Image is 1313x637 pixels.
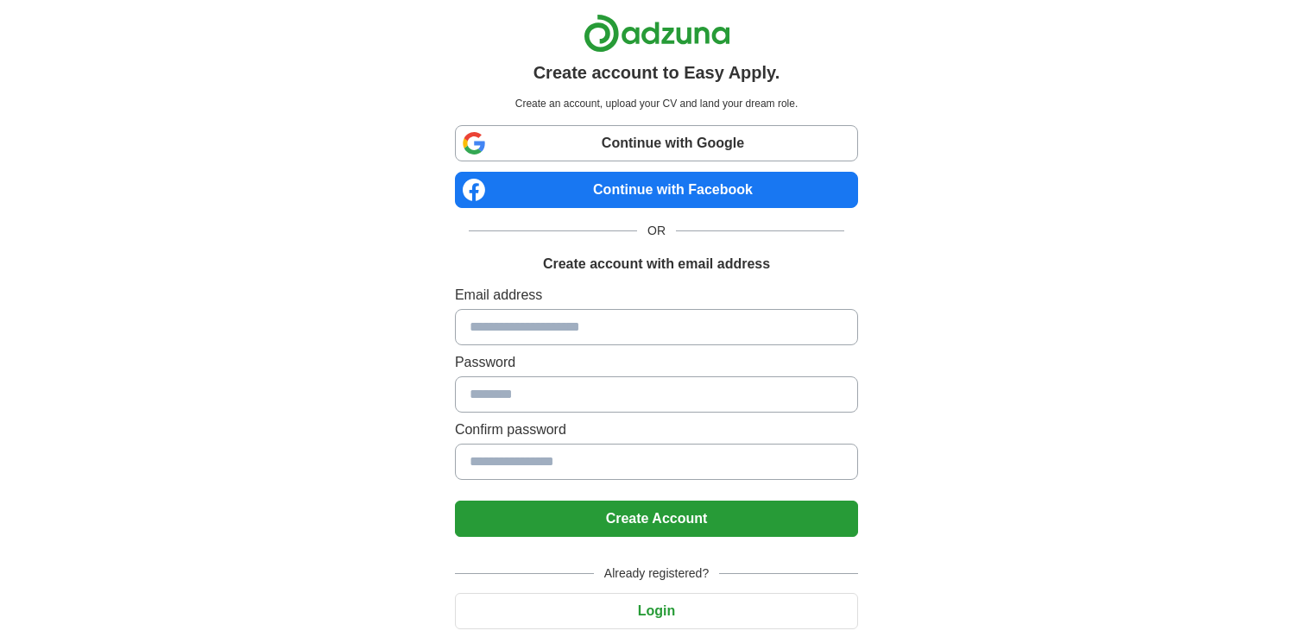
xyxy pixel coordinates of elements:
[584,14,730,53] img: Adzuna logo
[455,419,858,440] label: Confirm password
[543,254,770,274] h1: Create account with email address
[455,172,858,208] a: Continue with Facebook
[455,603,858,618] a: Login
[458,96,855,111] p: Create an account, upload your CV and land your dream role.
[637,222,676,240] span: OR
[455,352,858,373] label: Password
[533,60,780,85] h1: Create account to Easy Apply.
[455,501,858,537] button: Create Account
[455,593,858,629] button: Login
[594,564,719,583] span: Already registered?
[455,285,858,306] label: Email address
[455,125,858,161] a: Continue with Google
